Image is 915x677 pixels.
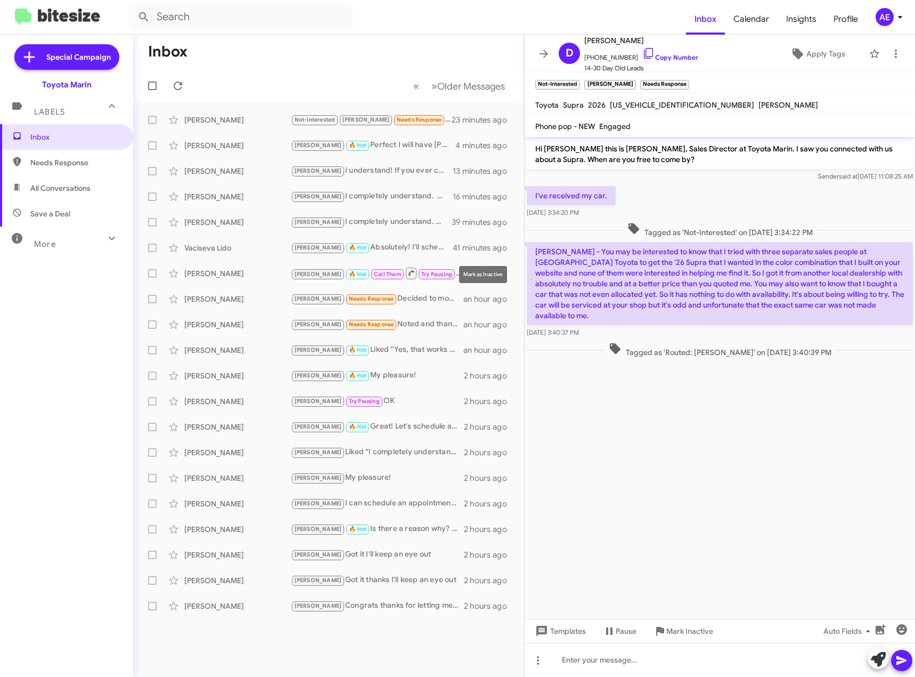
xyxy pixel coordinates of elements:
div: Liked “Yes, that works you can ask for [PERSON_NAME] who will appraise your vehicle. Thank you!” [291,344,463,356]
span: 🔥 Hot [349,244,367,251]
div: AE [876,8,894,26]
div: [PERSON_NAME] [184,268,291,279]
div: 2 hours ago [464,473,516,483]
span: « [413,79,419,93]
span: [PERSON_NAME] [295,193,342,200]
p: Hi [PERSON_NAME] this is [PERSON_NAME], Sales Director at Toyota Marin. I saw you connected with ... [527,139,913,169]
span: Supra [563,100,584,110]
div: 23 minutes ago [452,115,516,125]
span: [PERSON_NAME] [295,167,342,174]
span: [DATE] 3:34:20 PM [527,208,579,216]
span: Toyota [535,100,559,110]
span: Sender [DATE] 11:08:25 AM [818,172,913,180]
div: [PERSON_NAME] [184,422,291,432]
div: [PERSON_NAME] [184,524,291,535]
span: Needs Response [30,157,121,168]
span: Pause [616,622,636,641]
span: Apply Tags [806,44,845,63]
div: [PERSON_NAME] [184,319,291,330]
small: Not-Interested [535,80,580,90]
div: [PERSON_NAME] [184,115,291,125]
div: [PERSON_NAME] [184,370,291,381]
span: Tagged as 'Not-Interested' on [DATE] 3:34:22 PM [623,222,817,238]
div: My pleasure! [291,369,464,382]
div: Vaciseva Lido [184,243,291,253]
span: 🔥 Hot [349,142,367,149]
nav: Page navigation example [407,75,511,97]
span: [PERSON_NAME] [295,526,342,533]
span: 🔥 Hot [349,423,367,430]
div: [PERSON_NAME] - You may be interested to know that I tried with three separate sales people at [G... [291,114,452,126]
a: Calendar [725,4,778,35]
a: Inbox [686,4,725,35]
span: [PERSON_NAME] [295,295,342,302]
div: [PERSON_NAME] [184,217,291,228]
span: 🔥 Hot [349,526,367,533]
span: said at [839,172,857,180]
div: 41 minutes ago [453,243,516,253]
span: [PERSON_NAME] [295,346,342,353]
span: Older Messages [437,80,505,92]
button: Next [425,75,511,97]
div: 2 hours ago [464,370,516,381]
div: [PERSON_NAME] [184,166,291,176]
span: [PERSON_NAME] [295,321,342,328]
span: Templates [533,622,586,641]
div: [PERSON_NAME] [184,575,291,586]
div: 2 hours ago [464,575,516,586]
a: Insights [778,4,825,35]
span: [PERSON_NAME] [295,577,342,584]
div: [PERSON_NAME] [184,140,291,151]
div: an hour ago [463,345,516,356]
div: Absolutely! I'll schedule your appointment for 1 PM. Looking forward to discussing the sale of yo... [291,241,453,254]
span: [PERSON_NAME] [584,34,698,47]
div: I completely understand. Would you like to have it appraised to see what we could offer you? [291,216,452,228]
span: Engaged [599,122,631,131]
div: Got it I'll keep an eye out [291,549,464,561]
p: I've received my car. [527,186,616,205]
div: 2 hours ago [464,550,516,560]
button: Apply Tags [771,44,864,63]
span: Inbox [30,132,121,142]
div: Decided to move on, thanks [291,293,463,305]
span: [PERSON_NAME] [295,372,342,379]
span: [PERSON_NAME] [295,219,342,225]
div: Toyota Marin [42,79,92,90]
span: [PERSON_NAME] [295,500,342,507]
span: Phone pop - NEW [535,122,595,131]
span: Auto Fields [823,622,875,641]
div: [PERSON_NAME] [184,447,291,458]
div: OK [291,395,464,407]
div: Great! Let's schedule an appointment for [DATE]. What time works best for you? We look forward to... [291,421,464,433]
div: I can schedule an appointment for you to come in. How about [DATE] at 4 PM or [DATE] at 10 AM? [291,497,464,510]
small: Needs Response [640,80,689,90]
span: Special Campaign [46,52,111,62]
span: Needs Response [349,321,394,328]
span: Needs Response [397,116,442,123]
div: My pleasure! [291,472,464,484]
div: [PERSON_NAME] [184,396,291,407]
span: [DATE] 3:40:37 PM [527,328,579,336]
span: Needs Response [349,295,394,302]
span: [PERSON_NAME] [295,398,342,405]
span: D [566,45,574,62]
div: Sounds great! Looking forward to hearing from you [DATE]. Let me know if you have any questions i... [291,267,463,280]
span: Try Pausing [421,271,452,278]
button: Pause [594,622,645,641]
button: Auto Fields [815,622,883,641]
div: an hour ago [463,294,516,304]
div: I understand! If you ever consider selling your vehicle in the future, feel free to reach out. Ha... [291,165,453,177]
div: 39 minutes ago [452,217,516,228]
span: 14-30 Day Old Leads [584,63,698,74]
button: Mark Inactive [645,622,722,641]
span: [US_VEHICLE_IDENTIFICATION_NUMBER] [610,100,754,110]
span: Call Them [374,271,402,278]
div: an hour ago [463,319,516,330]
span: 2026 [588,100,606,110]
input: Search [129,4,353,30]
div: [PERSON_NAME] [184,601,291,611]
span: [PERSON_NAME] [295,423,342,430]
span: Profile [825,4,867,35]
